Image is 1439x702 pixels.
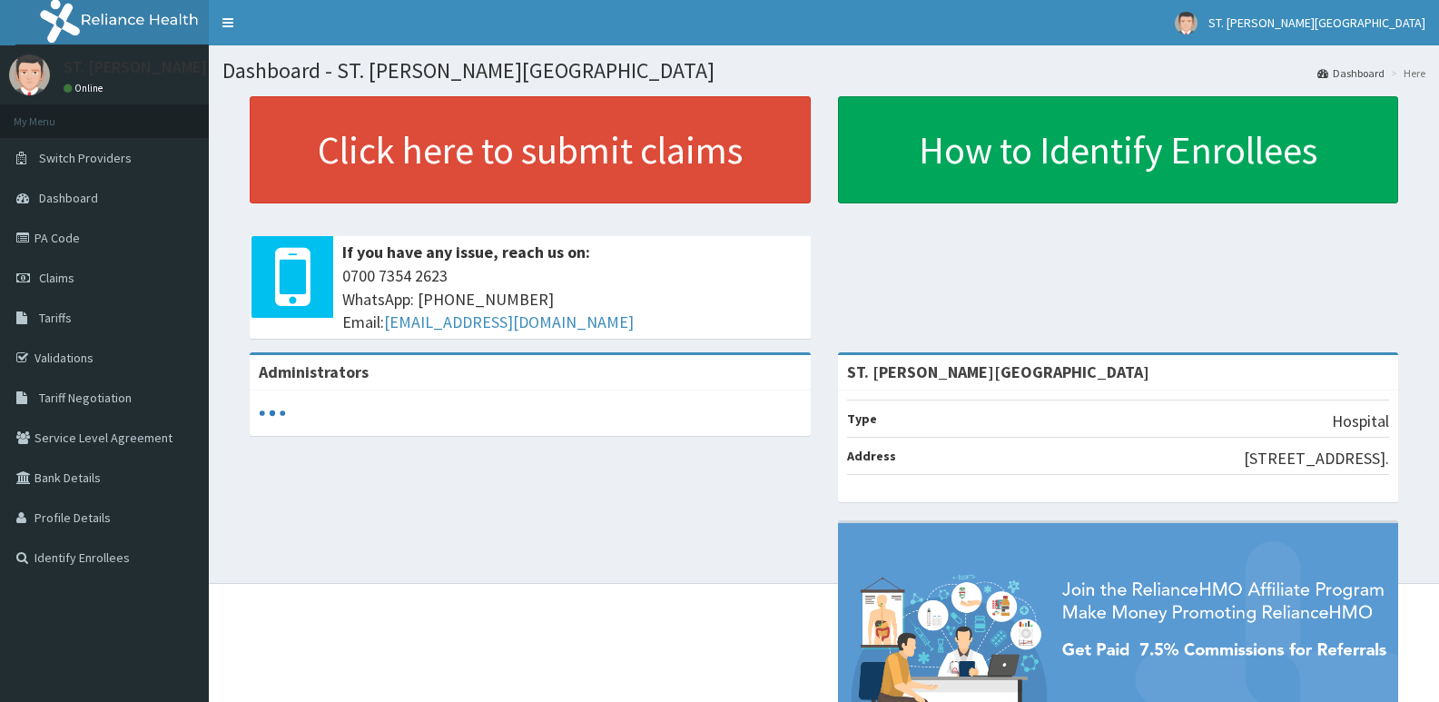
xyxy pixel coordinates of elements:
[39,270,74,286] span: Claims
[222,59,1425,83] h1: Dashboard - ST. [PERSON_NAME][GEOGRAPHIC_DATA]
[1332,410,1389,433] p: Hospital
[1208,15,1425,31] span: ST. [PERSON_NAME][GEOGRAPHIC_DATA]
[1244,447,1389,470] p: [STREET_ADDRESS].
[847,448,896,464] b: Address
[1317,65,1385,81] a: Dashboard
[39,310,72,326] span: Tariffs
[847,361,1149,382] strong: ST. [PERSON_NAME][GEOGRAPHIC_DATA]
[838,96,1399,203] a: How to Identify Enrollees
[39,190,98,206] span: Dashboard
[39,150,132,166] span: Switch Providers
[64,59,357,75] p: ST. [PERSON_NAME][GEOGRAPHIC_DATA]
[250,96,811,203] a: Click here to submit claims
[259,361,369,382] b: Administrators
[1175,12,1198,35] img: User Image
[384,311,634,332] a: [EMAIL_ADDRESS][DOMAIN_NAME]
[847,410,877,427] b: Type
[342,242,590,262] b: If you have any issue, reach us on:
[64,82,107,94] a: Online
[39,390,132,406] span: Tariff Negotiation
[9,54,50,95] img: User Image
[259,400,286,427] svg: audio-loading
[342,264,802,334] span: 0700 7354 2623 WhatsApp: [PHONE_NUMBER] Email:
[1386,65,1425,81] li: Here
